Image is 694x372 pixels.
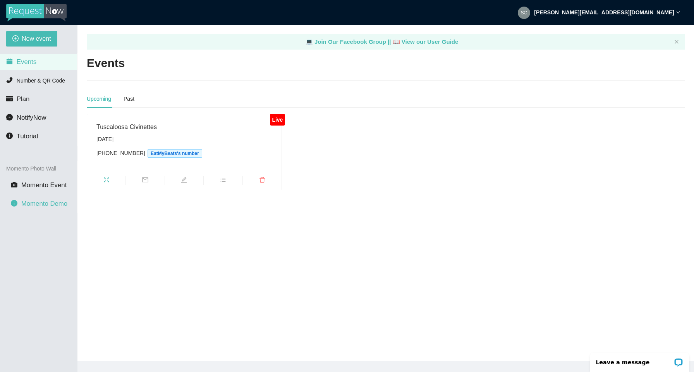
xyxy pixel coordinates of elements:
[674,40,679,44] span: close
[674,40,679,45] button: close
[87,177,125,185] span: fullscreen
[11,200,17,207] span: info-circle
[270,114,285,126] div: Live
[6,114,13,121] span: message
[676,10,680,14] span: down
[6,58,13,65] span: calendar
[17,133,38,140] span: Tutorial
[11,181,17,188] span: camera
[393,38,459,45] a: laptop View our User Guide
[124,95,134,103] div: Past
[204,177,242,185] span: bars
[148,149,202,158] span: EatMyBeats's number
[6,133,13,139] span: info-circle
[21,200,67,207] span: Momento Demo
[87,95,111,103] div: Upcoming
[96,149,272,158] div: [PHONE_NUMBER]
[306,38,313,45] span: laptop
[6,77,13,83] span: phone
[87,55,125,71] h2: Events
[12,35,19,43] span: plus-circle
[6,4,67,22] img: RequestNow
[165,177,203,185] span: edit
[126,177,164,185] span: mail
[17,77,65,84] span: Number & QR Code
[21,181,67,189] span: Momento Event
[17,58,36,65] span: Events
[6,95,13,102] span: credit-card
[243,177,282,185] span: delete
[17,95,30,103] span: Plan
[306,38,393,45] a: laptop Join Our Facebook Group ||
[518,7,530,19] img: 0176cf8380aebf0cb1ae6f47f4d2ed24
[96,135,272,143] div: [DATE]
[22,34,51,43] span: New event
[96,122,272,132] div: Tuscaloosa Civinettes
[393,38,400,45] span: laptop
[585,348,694,372] iframe: LiveChat chat widget
[17,114,46,121] span: NotifyNow
[534,9,674,15] strong: [PERSON_NAME][EMAIL_ADDRESS][DOMAIN_NAME]
[6,31,57,46] button: plus-circleNew event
